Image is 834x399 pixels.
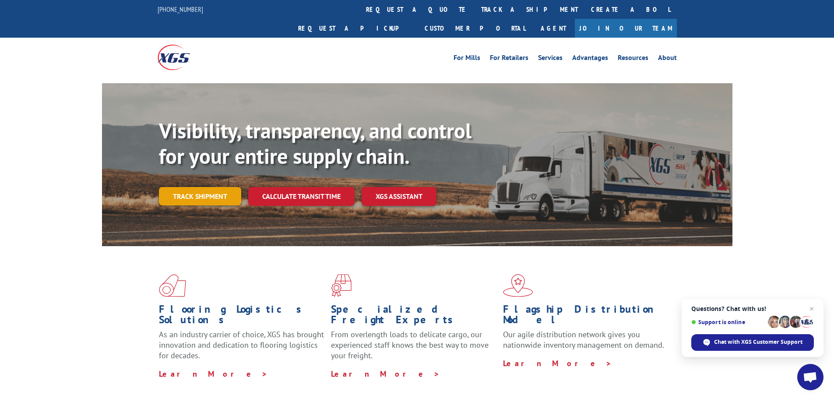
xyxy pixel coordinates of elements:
a: XGS ASSISTANT [362,187,436,206]
a: For Mills [454,54,480,64]
h1: Specialized Freight Experts [331,304,496,329]
a: Learn More > [159,369,268,379]
img: xgs-icon-focused-on-flooring-red [331,274,352,297]
a: Track shipment [159,187,241,205]
img: xgs-icon-flagship-distribution-model-red [503,274,533,297]
a: [PHONE_NUMBER] [158,5,203,14]
div: Chat with XGS Customer Support [691,334,814,351]
a: Resources [618,54,648,64]
span: Questions? Chat with us! [691,305,814,312]
span: Support is online [691,319,765,325]
span: As an industry carrier of choice, XGS has brought innovation and dedication to flooring logistics... [159,329,324,360]
span: Chat with XGS Customer Support [714,338,802,346]
p: From overlength loads to delicate cargo, our experienced staff knows the best way to move your fr... [331,329,496,368]
h1: Flooring Logistics Solutions [159,304,324,329]
div: Open chat [797,364,823,390]
a: Agent [532,19,575,38]
a: Join Our Team [575,19,677,38]
span: Our agile distribution network gives you nationwide inventory management on demand. [503,329,664,350]
a: About [658,54,677,64]
a: Learn More > [331,369,440,379]
a: Learn More > [503,358,612,368]
h1: Flagship Distribution Model [503,304,669,329]
a: Services [538,54,563,64]
a: Advantages [572,54,608,64]
a: Request a pickup [292,19,418,38]
a: Calculate transit time [248,187,355,206]
b: Visibility, transparency, and control for your entire supply chain. [159,117,472,169]
img: xgs-icon-total-supply-chain-intelligence-red [159,274,186,297]
a: Customer Portal [418,19,532,38]
span: Close chat [806,304,817,314]
a: For Retailers [490,54,528,64]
